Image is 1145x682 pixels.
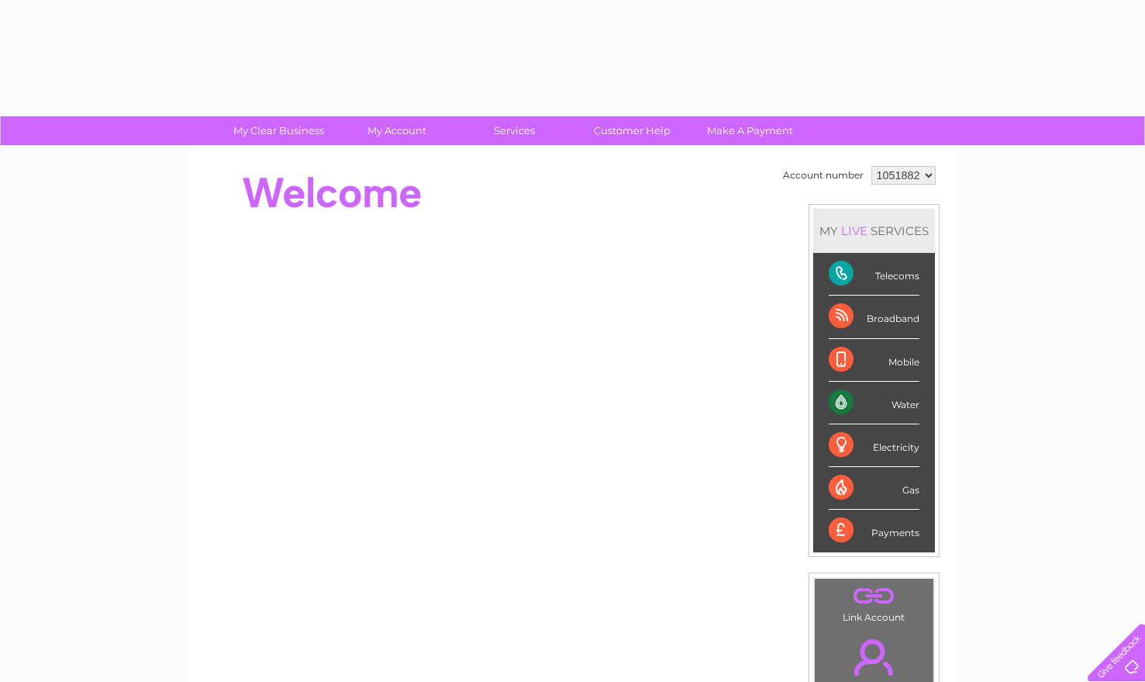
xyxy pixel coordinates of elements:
[333,116,460,145] a: My Account
[829,382,919,424] div: Water
[568,116,696,145] a: Customer Help
[450,116,578,145] a: Services
[686,116,814,145] a: Make A Payment
[829,424,919,467] div: Electricity
[819,583,929,610] a: .
[838,223,871,238] div: LIVE
[829,467,919,510] div: Gas
[814,578,934,627] td: Link Account
[813,209,935,253] div: MY SERVICES
[829,296,919,338] div: Broadband
[215,116,343,145] a: My Clear Business
[829,510,919,552] div: Payments
[779,162,867,189] td: Account number
[829,339,919,382] div: Mobile
[829,253,919,296] div: Telecoms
